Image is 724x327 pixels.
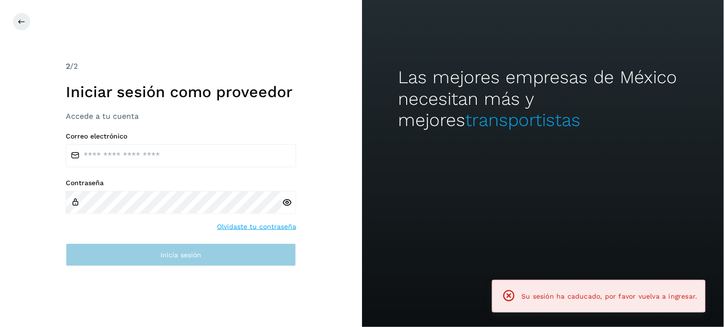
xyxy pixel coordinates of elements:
div: /2 [66,61,296,72]
label: Contraseña [66,179,296,187]
span: Inicia sesión [161,252,202,258]
h2: Las mejores empresas de México necesitan más y mejores [398,67,688,131]
span: 2 [66,62,70,71]
span: transportistas [465,110,580,130]
h1: Iniciar sesión como proveedor [66,83,296,101]
span: Su sesión ha caducado, por favor vuelva a ingresar. [522,292,698,300]
label: Correo electrónico [66,132,296,140]
button: Inicia sesión [66,243,296,266]
a: Olvidaste tu contraseña [217,222,296,232]
h3: Accede a tu cuenta [66,112,296,121]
